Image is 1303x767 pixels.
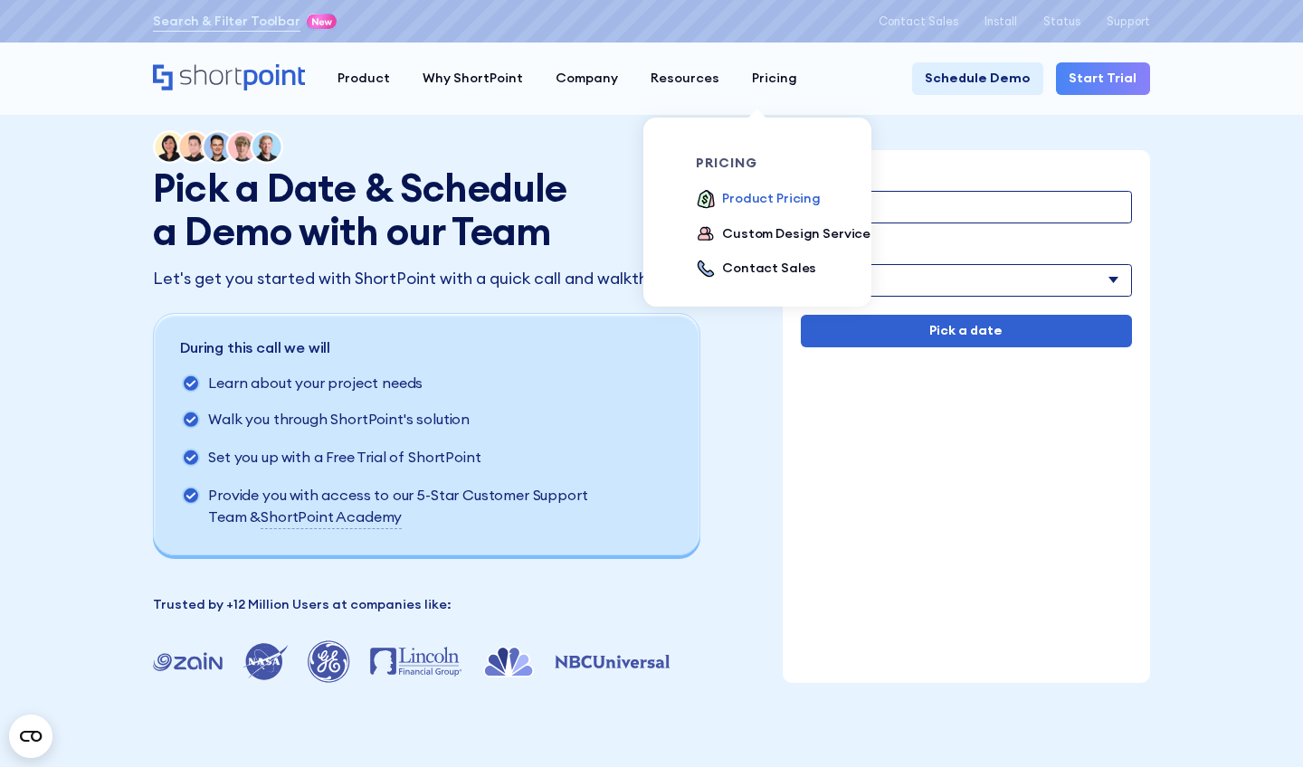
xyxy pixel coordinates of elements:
iframe: Chat Widget [1213,680,1303,767]
div: Custom Design Service [722,224,870,244]
a: Start Trial [1056,62,1150,95]
div: Product Pricing [722,189,821,209]
a: Why ShortPoint [406,62,539,95]
a: Search & Filter Toolbar [153,12,300,32]
a: Pricing [736,62,813,95]
div: Why ShortPoint [423,69,523,89]
label: Name [801,168,1132,188]
div: Contact Sales [722,259,816,279]
a: Product [321,62,406,95]
input: Pick a date [801,315,1132,347]
label: Country [801,241,1132,261]
input: full name [801,191,1132,223]
p: Let's get you started with ShortPoint with a quick call and walkthrough [153,266,704,290]
div: Company [556,69,618,89]
div: pricing [696,156,879,169]
a: Product Pricing [696,189,821,211]
a: Support [1107,14,1150,28]
a: Custom Design Service [696,224,870,246]
p: Provide you with access to our 5-Star Customer Support Team & [208,484,621,529]
a: Company [539,62,634,95]
p: During this call we will [180,336,622,358]
h1: Pick a Date & Schedule a Demo with our Team [153,166,583,252]
a: Home [153,64,304,92]
div: Pricing [752,69,797,89]
p: Learn about your project needs [208,372,423,395]
p: Set you up with a Free Trial of ShortPoint [208,446,480,470]
a: Contact Sales [879,14,958,28]
p: Trusted by +12 Million Users at companies like: [153,595,704,615]
a: ShortPoint Academy [261,506,402,528]
a: Schedule Demo [912,62,1043,95]
p: Walk you through ShortPoint's solution [208,408,470,432]
form: Demo Form [801,168,1132,347]
a: Contact Sales [696,259,816,280]
a: Resources [634,62,736,95]
a: Install [984,14,1017,28]
a: Status [1043,14,1080,28]
div: Resources [651,69,719,89]
button: Open CMP widget [9,715,52,758]
div: Product [338,69,390,89]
